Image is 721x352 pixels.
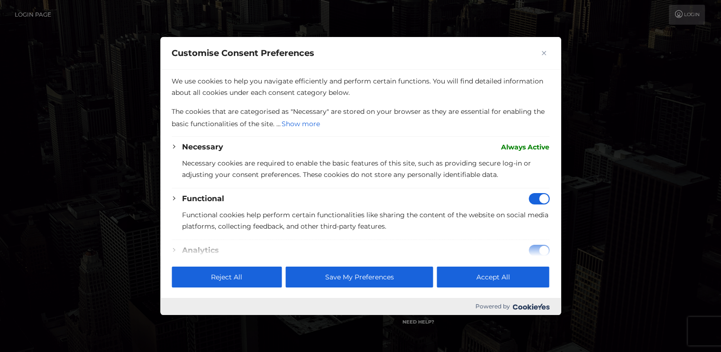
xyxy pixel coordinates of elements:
[182,157,549,180] p: Necessary cookies are required to enable the basic features of this site, such as providing secur...
[512,304,549,310] img: Cookieyes logo
[529,193,549,204] input: Disable Functional
[182,193,224,204] button: Functional
[172,47,314,59] span: Customise Consent Preferences
[285,267,433,287] button: Save My Preferences
[541,51,546,56] img: Close
[172,75,549,98] p: We use cookies to help you navigate efficiently and perform certain functions. You will find deta...
[182,209,549,232] p: Functional cookies help perform certain functionalities like sharing the content of the website o...
[538,47,549,59] button: Close
[437,267,549,287] button: Accept All
[172,106,549,130] p: The cookies that are categorised as "Necessary" are stored on your browser as they are essential ...
[160,298,561,315] div: Powered by
[281,117,321,130] button: Show more
[172,267,282,287] button: Reject All
[501,141,549,153] span: Always Active
[182,141,223,153] button: Necessary
[160,37,561,315] div: Customise Consent Preferences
